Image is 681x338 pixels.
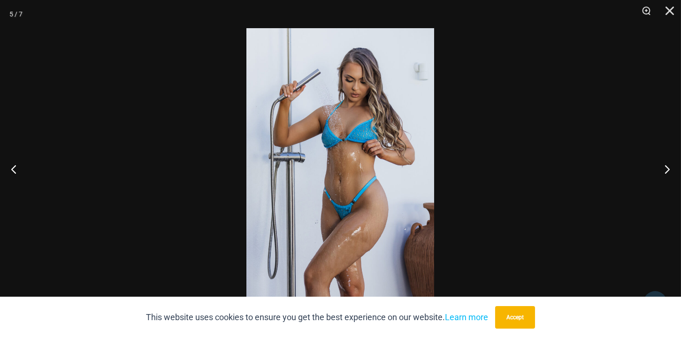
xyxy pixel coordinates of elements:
img: Bubble Mesh Highlight Blue 323 Underwire Top 469 Thong 02 [246,28,434,310]
button: Accept [495,306,535,329]
div: 5 / 7 [9,7,23,21]
button: Next [646,146,681,192]
a: Learn more [445,312,488,322]
p: This website uses cookies to ensure you get the best experience on our website. [146,310,488,324]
